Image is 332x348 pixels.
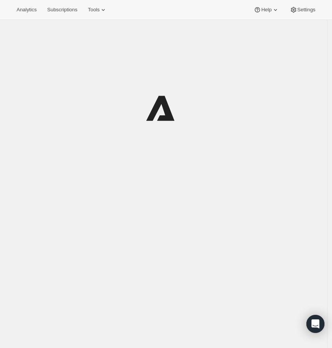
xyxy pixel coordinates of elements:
[261,7,271,13] span: Help
[12,5,41,15] button: Analytics
[285,5,320,15] button: Settings
[297,7,315,13] span: Settings
[17,7,37,13] span: Analytics
[43,5,82,15] button: Subscriptions
[249,5,283,15] button: Help
[88,7,99,13] span: Tools
[47,7,77,13] span: Subscriptions
[306,315,324,333] div: Open Intercom Messenger
[83,5,112,15] button: Tools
